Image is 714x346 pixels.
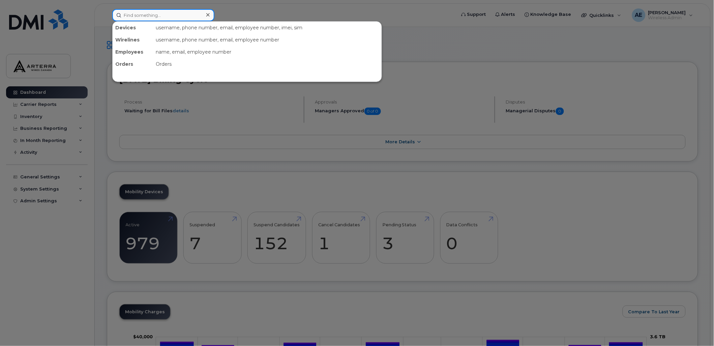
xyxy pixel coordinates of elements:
div: username, phone number, email, employee number, imei, sim [153,22,382,34]
div: Employees [113,46,153,58]
div: Orders [153,58,382,70]
div: Devices [113,22,153,34]
div: username, phone number, email, employee number [153,34,382,46]
div: Wirelines [113,34,153,46]
div: Orders [113,58,153,70]
div: name, email, employee number [153,46,382,58]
